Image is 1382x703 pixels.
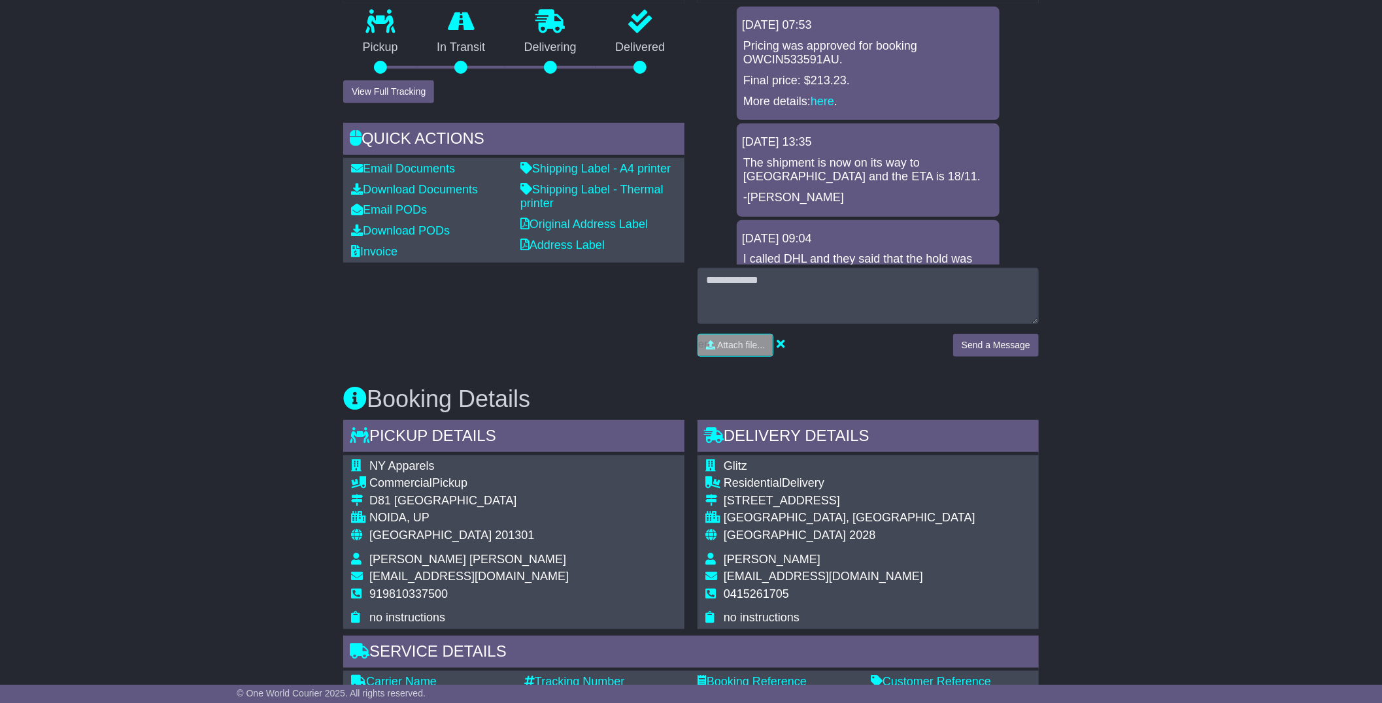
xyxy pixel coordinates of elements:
a: Download Documents [351,183,478,196]
span: 919810337500 [369,587,448,600]
a: Email Documents [351,162,455,175]
div: Delivery [724,476,975,491]
p: Pickup [343,41,418,55]
div: [DATE] 07:53 [742,18,994,33]
span: Residential [724,476,782,489]
span: no instructions [369,611,445,624]
p: I called DHL and they said that the hold was related to awaiting the next available flight. [743,252,993,280]
span: no instructions [724,611,800,624]
div: [STREET_ADDRESS] [724,494,975,508]
h3: Booking Details [343,386,1039,412]
div: [DATE] 09:04 [742,232,994,246]
div: Customer Reference [871,675,1031,689]
button: View Full Tracking [343,80,434,103]
div: [GEOGRAPHIC_DATA], [GEOGRAPHIC_DATA] [724,511,975,525]
a: Invoice [351,245,397,258]
div: Booking Reference [698,675,858,689]
div: Quick Actions [343,123,684,158]
div: Pickup Details [343,420,684,455]
button: Send a Message [953,334,1039,357]
p: -[PERSON_NAME] [743,191,993,205]
span: NY Apparels [369,459,435,472]
span: [EMAIL_ADDRESS][DOMAIN_NAME] [724,570,923,583]
span: 201301 [495,529,534,542]
span: 2028 [849,529,875,542]
span: © One World Courier 2025. All rights reserved. [237,688,426,698]
span: Glitz [724,459,747,472]
a: Shipping Label - Thermal printer [520,183,664,210]
a: Shipping Label - A4 printer [520,162,671,175]
span: Commercial [369,476,432,489]
a: Download PODs [351,224,450,237]
div: Pickup [369,476,569,491]
span: [GEOGRAPHIC_DATA] [369,529,492,542]
div: D81 [GEOGRAPHIC_DATA] [369,494,569,508]
div: [DATE] 13:35 [742,135,994,150]
a: Original Address Label [520,218,648,231]
a: here [811,95,834,108]
p: Delivered [596,41,685,55]
div: Delivery Details [698,420,1039,455]
span: [PERSON_NAME] [724,553,820,566]
p: More details: . [743,95,993,109]
div: Service Details [343,636,1039,671]
span: [EMAIL_ADDRESS][DOMAIN_NAME] [369,570,569,583]
div: Tracking Number [524,675,684,689]
a: Email PODs [351,203,427,216]
p: Delivering [505,41,596,55]
span: 0415261705 [724,587,789,600]
span: [PERSON_NAME] [PERSON_NAME] [369,553,566,566]
p: The shipment is now on its way to [GEOGRAPHIC_DATA] and the ETA is 18/11. [743,156,993,184]
a: Address Label [520,238,605,252]
span: [GEOGRAPHIC_DATA] [724,529,846,542]
p: In Transit [418,41,505,55]
p: Final price: $213.23. [743,74,993,88]
div: NOIDA, UP [369,511,569,525]
div: Carrier Name [351,675,511,689]
p: Pricing was approved for booking OWCIN533591AU. [743,39,993,67]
